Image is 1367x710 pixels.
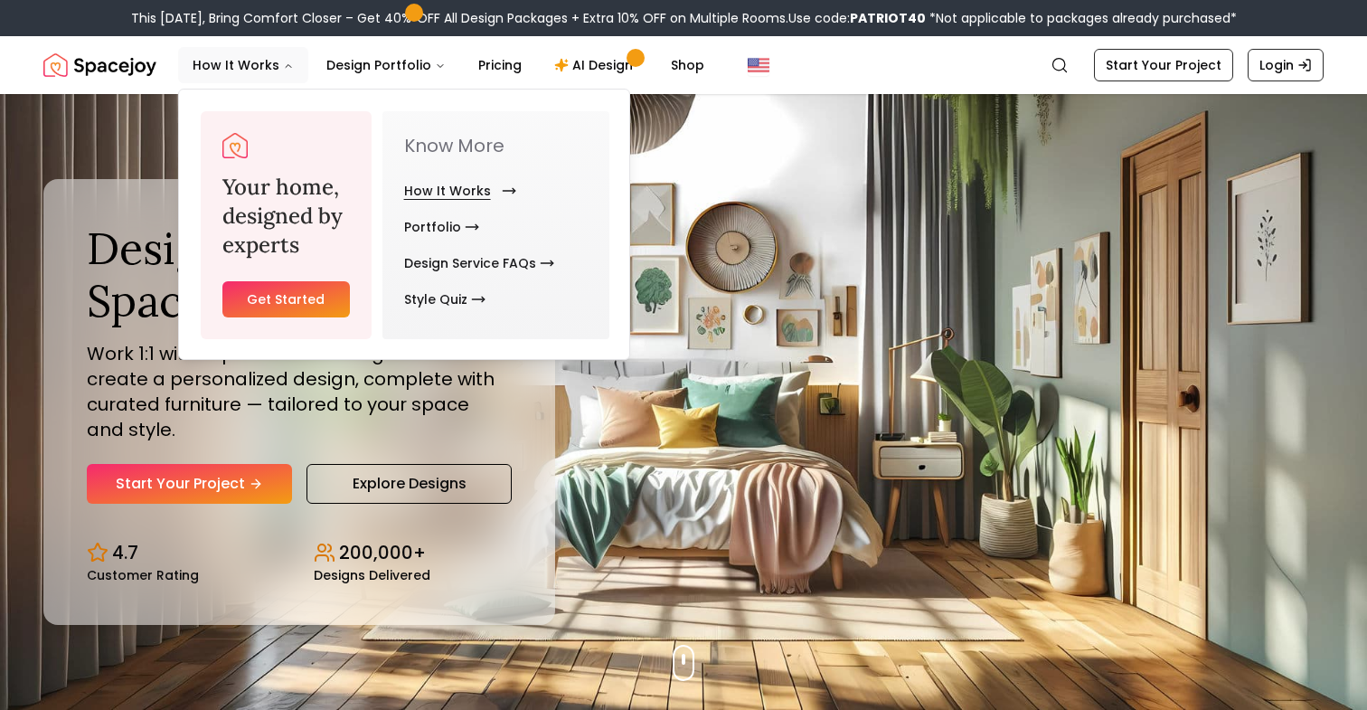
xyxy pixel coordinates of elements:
[404,245,554,281] a: Design Service FAQs
[306,464,512,504] a: Explore Designs
[179,90,631,361] div: How It Works
[222,281,350,317] a: Get Started
[43,47,156,83] a: Spacejoy
[404,281,486,317] a: Style Quiz
[43,36,1324,94] nav: Global
[1094,49,1233,81] a: Start Your Project
[131,9,1237,27] div: This [DATE], Bring Comfort Closer – Get 40% OFF All Design Packages + Extra 10% OFF on Multiple R...
[178,47,719,83] nav: Main
[178,47,308,83] button: How It Works
[87,525,512,582] div: Design stats
[112,540,138,565] p: 4.7
[404,209,479,245] a: Portfolio
[850,9,926,27] b: PATRIOT40
[540,47,653,83] a: AI Design
[926,9,1237,27] span: *Not applicable to packages already purchased*
[404,133,588,158] p: Know More
[87,464,292,504] a: Start Your Project
[43,47,156,83] img: Spacejoy Logo
[464,47,536,83] a: Pricing
[87,341,512,442] p: Work 1:1 with expert interior designers to create a personalized design, complete with curated fu...
[748,54,769,76] img: United States
[656,47,719,83] a: Shop
[404,173,509,209] a: How It Works
[87,222,512,327] h1: Design Your Dream Space Online
[788,9,926,27] span: Use code:
[339,540,426,565] p: 200,000+
[314,569,430,582] small: Designs Delivered
[222,133,248,158] a: Spacejoy
[222,173,350,260] h3: Your home, designed by experts
[87,569,199,582] small: Customer Rating
[1248,49,1324,81] a: Login
[312,47,460,83] button: Design Portfolio
[222,133,248,158] img: Spacejoy Logo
